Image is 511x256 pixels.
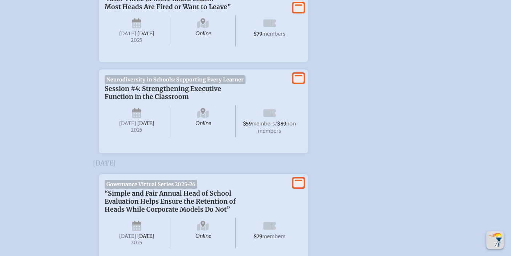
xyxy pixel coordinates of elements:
[93,160,418,167] h3: [DATE]
[137,233,154,239] span: [DATE]
[119,120,136,127] span: [DATE]
[275,120,277,127] span: /
[486,231,504,249] button: Scroll Top
[252,120,275,127] span: members
[110,240,163,245] span: 2025
[119,233,136,239] span: [DATE]
[277,121,286,127] span: $89
[488,233,502,247] img: To the top
[137,120,154,127] span: [DATE]
[105,189,236,213] span: “Simple and Fair Annual Head of School Evaluation Helps Ensure the Retention of Heads While Corpo...
[105,85,221,101] span: Session #4: Strengthening Executive Function in the Classroom
[105,75,246,84] span: Neurodiversity in Schools: Supporting Every Learner
[119,31,136,37] span: [DATE]
[110,37,163,43] span: 2025
[243,121,252,127] span: $59
[254,233,262,240] span: $79
[171,218,236,248] span: Online
[258,120,298,134] span: non-members
[171,105,236,137] span: Online
[254,31,262,37] span: $79
[262,232,285,239] span: members
[262,30,285,37] span: members
[137,31,154,37] span: [DATE]
[171,15,236,46] span: Online
[105,180,198,189] span: Governance Virtual Series 2025-26
[110,127,163,133] span: 2025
